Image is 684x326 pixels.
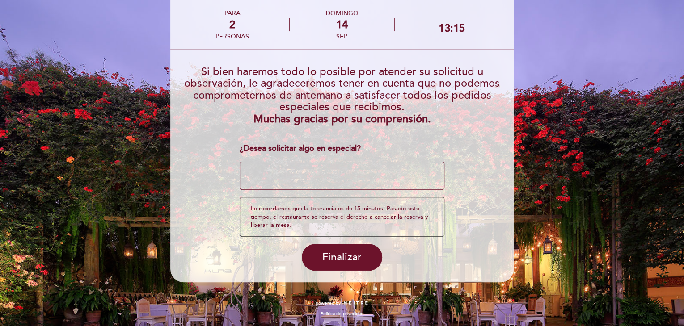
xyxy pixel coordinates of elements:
span: powered by [316,300,341,306]
div: 14 [290,18,394,31]
div: 13:15 [439,22,465,35]
a: powered by [316,300,368,306]
div: Le recordamos que la tolerancia es de 15 minutos. Pasado este tiempo, el restaurante se reserva e... [240,197,445,237]
div: sep. [290,33,394,40]
a: Política de privacidad [321,311,363,317]
div: ¿Desea solicitar algo en especial? [240,143,445,155]
img: MEITRE [343,301,368,305]
span: Si bien haremos todo lo posible por atender su solicitud u observación, le agradeceremos tener en... [184,65,500,113]
div: PARA [215,9,249,17]
b: Muchas gracias por su comprensión. [253,113,431,125]
button: Finalizar [302,244,382,271]
div: domingo [290,9,394,17]
div: personas [215,33,249,40]
div: 2 [215,18,249,31]
span: Finalizar [322,251,362,263]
